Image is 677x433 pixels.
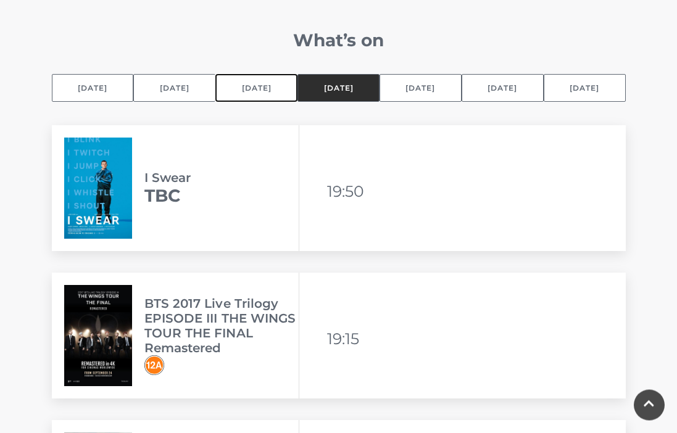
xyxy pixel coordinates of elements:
button: [DATE] [215,74,297,102]
h2: TBC [144,185,299,206]
button: [DATE] [380,74,462,102]
button: [DATE] [462,74,544,102]
li: 19:50 [327,176,370,206]
button: [DATE] [544,74,626,102]
h3: BTS 2017 Live Trilogy EPISODE III THE WINGS TOUR THE FINAL Remastered [144,296,299,355]
li: 19:15 [327,324,370,353]
h2: What’s on [52,30,626,51]
button: [DATE] [297,74,380,102]
h3: I Swear [144,170,299,185]
button: [DATE] [52,74,134,102]
button: [DATE] [133,74,215,102]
